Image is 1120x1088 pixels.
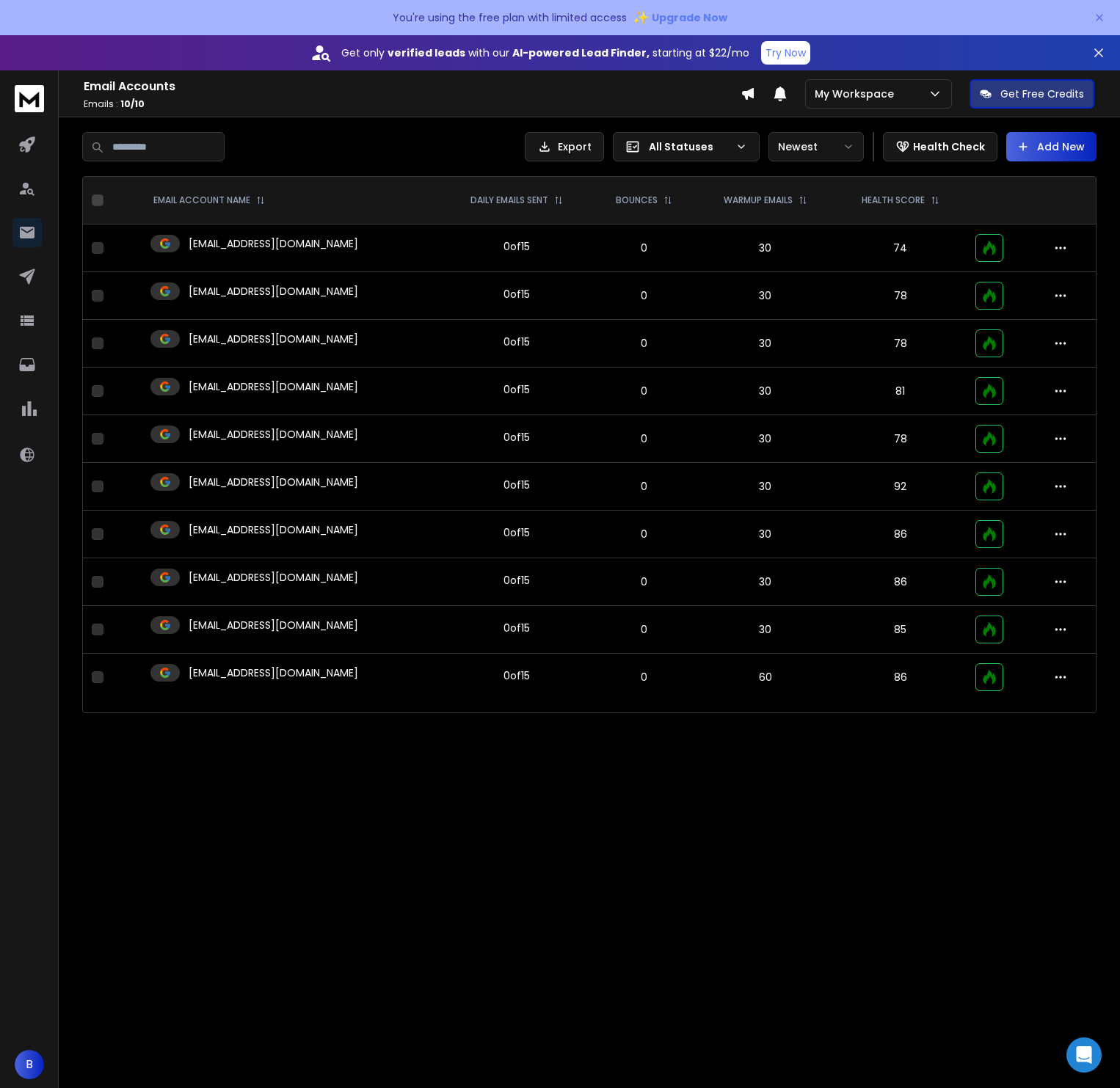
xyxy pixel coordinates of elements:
[525,132,604,161] button: Export
[696,272,834,320] td: 30
[601,574,687,589] p: 0
[15,1050,44,1079] button: B
[696,415,834,463] td: 30
[834,272,966,320] td: 78
[470,194,548,206] p: DAILY EMAILS SENT
[601,527,687,541] p: 0
[696,224,834,272] td: 30
[341,45,749,60] p: Get only with our starting at $22/mo
[970,79,1094,109] button: Get Free Credits
[388,45,465,60] strong: verified leads
[815,87,900,101] p: My Workspace
[601,241,687,255] p: 0
[696,654,834,701] td: 60
[189,379,358,394] p: [EMAIL_ADDRESS][DOMAIN_NAME]
[834,368,966,415] td: 81
[724,194,793,206] p: WARMUP EMAILS
[1006,132,1097,161] button: Add New
[84,78,741,95] h1: Email Accounts
[696,511,834,558] td: 30
[834,654,966,701] td: 86
[696,463,834,511] td: 30
[189,427,358,442] p: [EMAIL_ADDRESS][DOMAIN_NAME]
[503,239,530,254] div: 0 of 15
[616,194,658,206] p: BOUNCES
[189,332,358,346] p: [EMAIL_ADDRESS][DOMAIN_NAME]
[696,606,834,654] td: 30
[834,606,966,654] td: 85
[649,139,730,154] p: All Statuses
[189,665,358,680] p: [EMAIL_ADDRESS][DOMAIN_NAME]
[601,431,687,446] p: 0
[503,478,530,492] div: 0 of 15
[120,98,145,110] span: 10 / 10
[601,622,687,637] p: 0
[503,287,530,302] div: 0 of 15
[601,288,687,303] p: 0
[503,573,530,588] div: 0 of 15
[393,10,627,25] p: You're using the free plan with limited access
[834,558,966,606] td: 86
[883,132,997,161] button: Health Check
[834,224,966,272] td: 74
[834,415,966,463] td: 78
[834,463,966,511] td: 92
[15,85,44,112] img: logo
[189,570,358,585] p: [EMAIL_ADDRESS][DOMAIN_NAME]
[189,475,358,489] p: [EMAIL_ADDRESS][DOMAIN_NAME]
[633,3,727,32] button: ✨Upgrade Now
[84,98,741,110] p: Emails :
[696,558,834,606] td: 30
[503,382,530,397] div: 0 of 15
[862,194,925,206] p: HEALTH SCORE
[503,525,530,540] div: 0 of 15
[601,479,687,494] p: 0
[601,670,687,684] p: 0
[503,430,530,445] div: 0 of 15
[503,621,530,635] div: 0 of 15
[601,336,687,351] p: 0
[503,668,530,683] div: 0 of 15
[153,194,265,206] div: EMAIL ACCOUNT NAME
[834,320,966,368] td: 78
[1000,87,1084,101] p: Get Free Credits
[633,7,649,28] span: ✨
[834,511,966,558] td: 86
[696,368,834,415] td: 30
[189,236,358,251] p: [EMAIL_ADDRESS][DOMAIN_NAME]
[761,41,810,65] button: Try Now
[189,522,358,537] p: [EMAIL_ADDRESS][DOMAIN_NAME]
[652,10,727,25] span: Upgrade Now
[601,384,687,398] p: 0
[503,335,530,349] div: 0 of 15
[766,45,806,60] p: Try Now
[913,139,985,154] p: Health Check
[189,284,358,299] p: [EMAIL_ADDRESS][DOMAIN_NAME]
[1066,1037,1102,1073] div: Open Intercom Messenger
[512,45,650,60] strong: AI-powered Lead Finder,
[189,618,358,632] p: [EMAIL_ADDRESS][DOMAIN_NAME]
[768,132,864,161] button: Newest
[696,320,834,368] td: 30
